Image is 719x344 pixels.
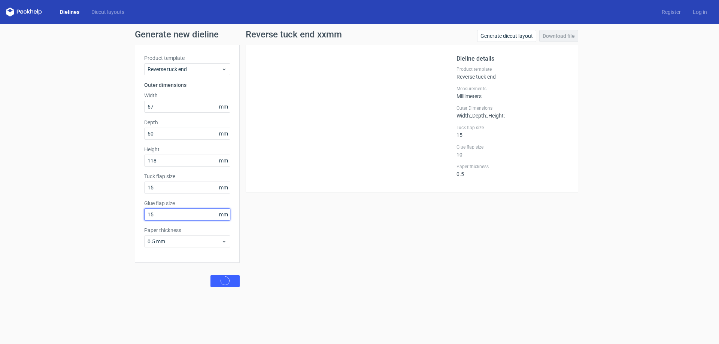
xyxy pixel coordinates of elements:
label: Width [144,92,230,99]
a: Diecut layouts [85,8,130,16]
a: Register [656,8,687,16]
div: Reverse tuck end [456,66,569,80]
span: mm [217,155,230,166]
span: , Depth : [471,113,487,119]
span: mm [217,128,230,139]
span: Width : [456,113,471,119]
label: Paper thickness [144,226,230,234]
div: 10 [456,144,569,158]
div: 0.5 [456,164,569,177]
h2: Dieline details [456,54,569,63]
div: Millimeters [456,86,569,99]
span: , Height : [487,113,505,119]
label: Measurements [456,86,569,92]
span: Reverse tuck end [148,66,221,73]
label: Product template [144,54,230,62]
a: Dielines [54,8,85,16]
span: mm [217,101,230,112]
span: mm [217,182,230,193]
label: Glue flap size [144,200,230,207]
label: Tuck flap size [144,173,230,180]
h3: Outer dimensions [144,81,230,89]
label: Glue flap size [456,144,569,150]
span: 0.5 mm [148,238,221,245]
label: Product template [456,66,569,72]
h1: Generate new dieline [135,30,584,39]
label: Height [144,146,230,153]
label: Depth [144,119,230,126]
h1: Reverse tuck end xxmm [246,30,342,39]
label: Paper thickness [456,164,569,170]
a: Generate diecut layout [477,30,536,42]
span: mm [217,209,230,220]
a: Log in [687,8,713,16]
label: Outer Dimensions [456,105,569,111]
label: Tuck flap size [456,125,569,131]
div: 15 [456,125,569,138]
